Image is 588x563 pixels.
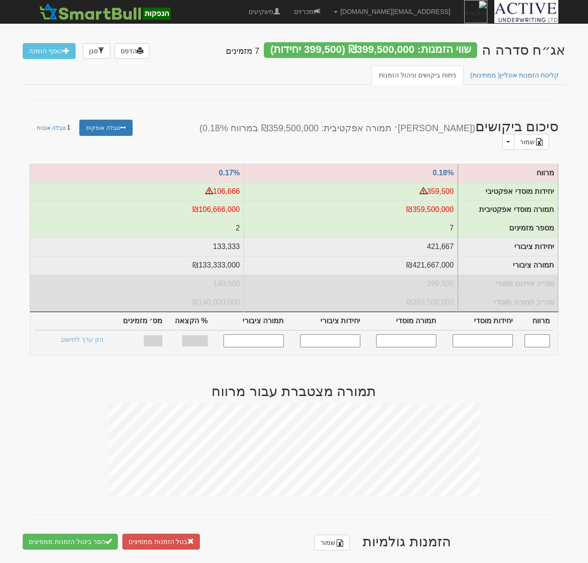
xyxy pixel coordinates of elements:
[159,119,566,150] h2: סיכום ביקושים
[420,187,427,195] span: נמצאו חריגות ממגבלות בהקצאה זו
[115,43,149,59] a: הדפס
[30,238,244,256] td: יחידות ציבורי
[30,293,244,312] td: סה״כ תמורה
[264,42,477,58] div: שווי הזמנות: ₪399,500,000 (399,500 יחידות)
[536,138,543,146] img: excel-file-black.png
[364,312,441,331] th: תמורה מוסדי
[30,256,244,275] td: תמורה ציבורי
[79,120,132,136] a: טבלה אופקית
[199,123,475,133] small: ([PERSON_NAME]׳ תמורה אפקטיבית: ₪359,500,000 במרווח 0.18%)
[458,256,558,275] td: תמורה ציבורי
[122,534,200,550] button: בטל הזמנות ממפיצים
[244,238,458,256] td: יחידות ציבורי
[23,43,76,59] a: הוסף הזמנה
[440,312,517,331] th: יחידות מוסדי
[244,182,458,201] td: יחידות אפקטיבי
[458,219,558,238] td: מספר מזמינים
[514,134,549,150] a: שמור
[30,275,244,293] td: סה״כ יחידות
[244,201,458,219] td: תמורה אפקטיבית
[458,293,558,312] td: סה״כ תמורה מוסדי
[30,219,244,238] td: מספר מזמינים
[458,182,558,201] td: יחידות מוסדי אפקטיבי
[226,47,259,56] h4: 7 מזמינים
[288,312,364,331] th: יחידות ציבורי
[458,275,558,293] td: סה״כ יחידות מוסדי
[482,42,565,58] div: ספיר פקדונות בעמ - אג״ח (סדרה ה) - הנפקה לציבור
[30,201,244,219] td: תמורה אפקטיבית
[433,169,454,177] a: 0.18%
[113,312,166,331] th: מס׳ מזמינים
[463,65,566,85] a: קליטת הזמנות אונליין( ממתינות)
[336,539,344,547] img: excel-file-black.png
[244,219,458,238] td: מספר מזמינים
[458,164,558,182] td: מרווח
[244,256,458,275] td: תמורה ציבורי
[314,535,350,550] a: שמור
[470,71,500,79] span: ( ממתינות)
[37,2,173,21] img: סמארטבול - מערכת לניהול הנפקות
[30,120,78,136] a: טבלה אנכית
[83,43,110,59] a: סנן
[219,169,240,177] a: 0.17%
[517,312,554,331] th: מרווח
[205,187,213,195] span: נמצאו חריגות ממגבלות בהקצאה זו
[211,312,288,331] th: תמורה ציבורי
[23,534,565,550] h2: הזמנות גולמיות
[30,182,244,201] td: יחידות אפקטיבי
[458,201,558,219] td: תמורה מוסדי אפקטיבית
[166,312,211,331] th: % הקצאה
[30,384,558,399] h2: תמורה מצטברת עבור מרווח
[458,238,558,256] td: יחידות ציבורי
[23,534,118,550] button: הסר ביטול הזמנות ממפיצים
[244,275,458,293] td: סה״כ יחידות
[244,293,458,312] td: סה״כ תמורה
[371,65,464,85] a: ניתוח ביקושים וניהול הזמנות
